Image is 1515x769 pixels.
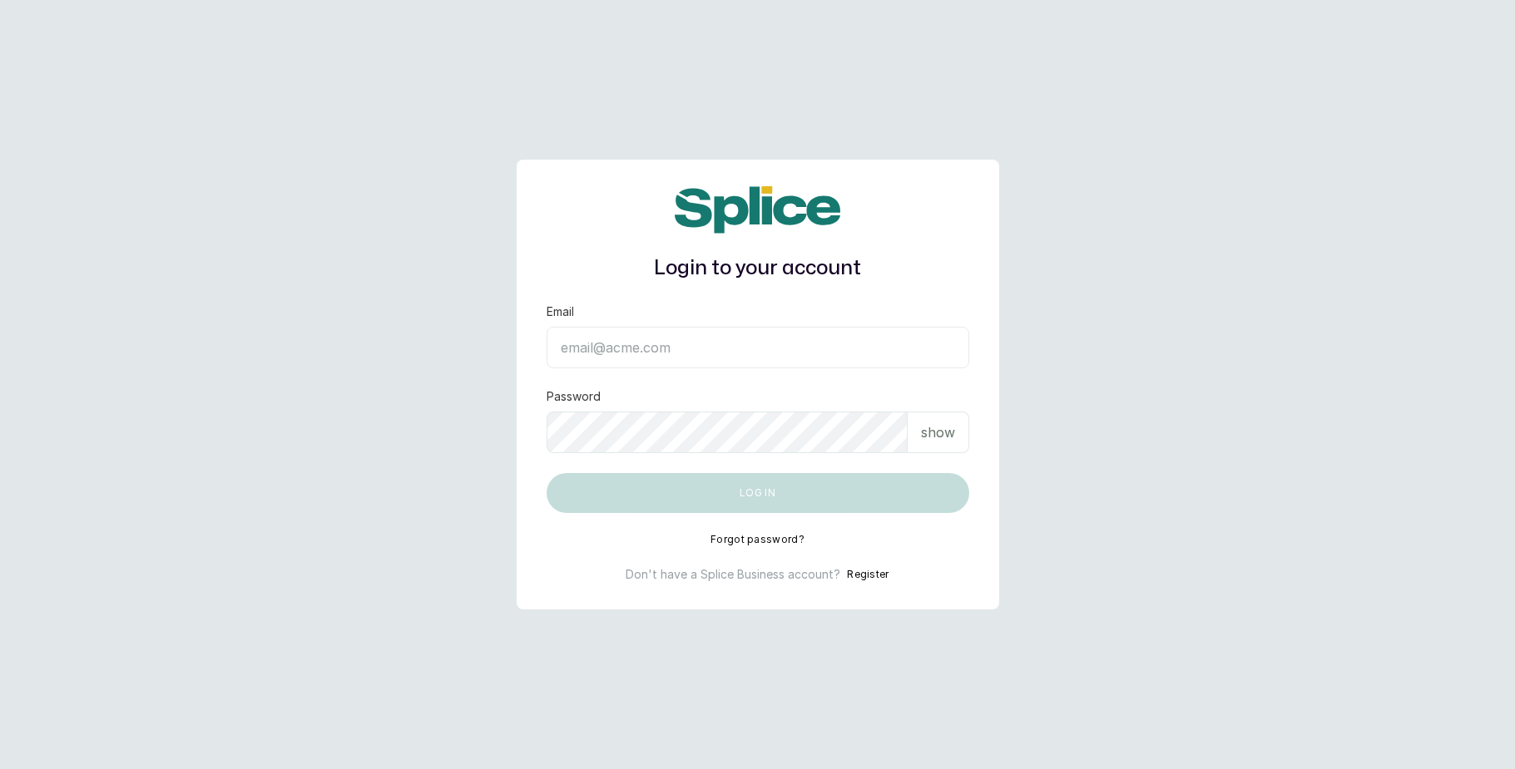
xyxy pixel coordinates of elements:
[921,422,955,442] p: show
[710,533,805,546] button: Forgot password?
[547,303,574,320] label: Email
[626,566,840,583] p: Don't have a Splice Business account?
[547,473,969,513] button: Log in
[847,566,889,583] button: Register
[547,254,969,283] h1: Login to your account
[547,388,601,405] label: Password
[547,327,969,368] input: email@acme.com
